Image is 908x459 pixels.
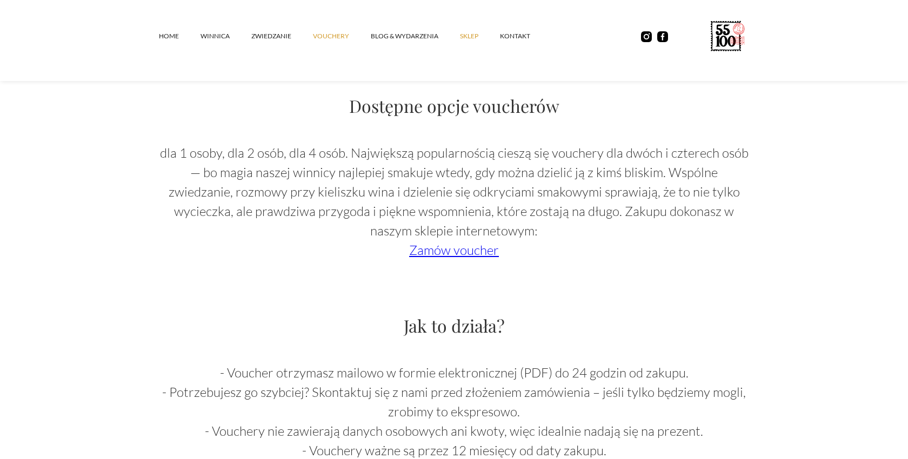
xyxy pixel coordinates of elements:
[500,20,552,52] a: kontakt
[159,143,749,260] p: dla 1 osoby, dla 2 osób, dla 4 osób. Największą popularnością cieszą się vouchery dla dwóch i czt...
[159,20,201,52] a: Home
[251,20,313,52] a: ZWIEDZANIE
[159,314,749,337] h3: Jak to działa?
[371,20,460,52] a: Blog & Wydarzenia
[201,20,251,52] a: winnica
[159,94,749,117] h3: Dostępne opcje voucherów
[409,242,499,258] a: Zamów voucher
[460,20,500,52] a: SKLEP
[313,20,371,52] a: vouchery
